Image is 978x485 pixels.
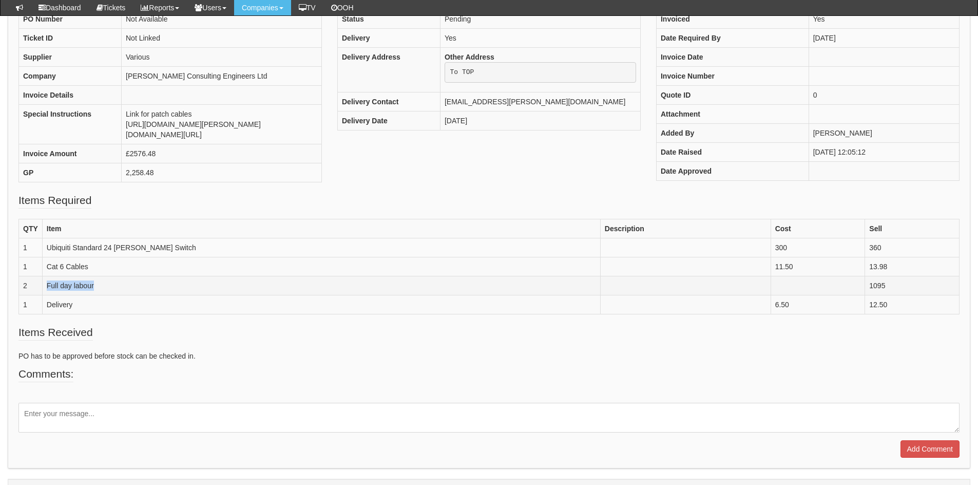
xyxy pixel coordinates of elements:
legend: Items Required [18,193,91,209]
th: Invoiced [656,10,809,29]
legend: Comments: [18,366,73,382]
th: Delivery Address [337,48,440,92]
th: Added By [656,124,809,143]
td: 2,258.48 [122,163,322,182]
td: Link for patch cables [URL][DOMAIN_NAME][PERSON_NAME] [DOMAIN_NAME][URL] [122,105,322,144]
legend: Items Received [18,325,93,341]
td: [PERSON_NAME] Consulting Engineers Ltd [122,67,322,86]
th: Item [42,219,600,238]
td: Full day labour [42,276,600,295]
td: 1095 [865,276,960,295]
th: Invoice Details [19,86,122,105]
th: Supplier [19,48,122,67]
td: Yes [809,10,959,29]
th: PO Number [19,10,122,29]
input: Add Comment [900,440,960,458]
p: PO has to be approved before stock can be checked in. [18,351,960,361]
td: 1 [19,295,43,314]
td: 0 [809,86,959,105]
td: Cat 6 Cables [42,257,600,276]
td: Various [122,48,322,67]
td: 2 [19,276,43,295]
th: Invoice Amount [19,144,122,163]
th: Delivery [337,29,440,48]
td: Not Available [122,10,322,29]
td: [DATE] 12:05:12 [809,143,959,162]
td: 360 [865,238,960,257]
th: Invoice Number [656,67,809,86]
td: Yes [440,29,640,48]
th: Description [600,219,771,238]
th: Ticket ID [19,29,122,48]
td: 1 [19,238,43,257]
th: Company [19,67,122,86]
td: 13.98 [865,257,960,276]
pre: To TOP [445,62,636,83]
th: Date Required By [656,29,809,48]
th: GP [19,163,122,182]
td: 11.50 [771,257,865,276]
th: Invoice Date [656,48,809,67]
th: Date Raised [656,143,809,162]
th: Quote ID [656,86,809,105]
td: [DATE] [809,29,959,48]
th: Date Approved [656,162,809,181]
th: Status [337,10,440,29]
th: Attachment [656,105,809,124]
td: Pending [440,10,640,29]
th: Sell [865,219,960,238]
td: Ubiquiti Standard 24 [PERSON_NAME] Switch [42,238,600,257]
b: Other Address [445,53,494,61]
td: [EMAIL_ADDRESS][PERSON_NAME][DOMAIN_NAME] [440,92,640,111]
th: Cost [771,219,865,238]
th: QTY [19,219,43,238]
th: Delivery Date [337,111,440,130]
td: [DATE] [440,111,640,130]
td: [PERSON_NAME] [809,124,959,143]
td: 6.50 [771,295,865,314]
td: £2576.48 [122,144,322,163]
td: Delivery [42,295,600,314]
th: Special Instructions [19,105,122,144]
td: 300 [771,238,865,257]
td: 12.50 [865,295,960,314]
td: Not Linked [122,29,322,48]
td: 1 [19,257,43,276]
th: Delivery Contact [337,92,440,111]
